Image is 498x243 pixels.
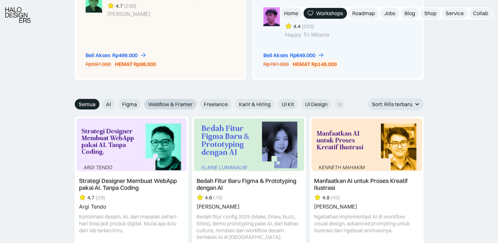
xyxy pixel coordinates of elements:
div: Shop [424,10,436,17]
div: [PERSON_NAME] [107,11,198,17]
form: Email Form [75,99,348,110]
div: 4.7 [116,2,123,9]
a: Beli AksesRp499.000 [86,52,146,59]
span: Webflow & Framer [148,101,193,108]
a: Jobs [380,8,399,19]
span: UX Design [339,101,363,108]
div: HEMAT Rp98.000 [115,61,156,67]
a: Service [442,8,468,19]
span: Freelance [204,101,228,108]
div: Collab [473,10,488,17]
div: (239) [124,2,136,9]
span: Figma [122,101,137,108]
span: UI Kit [282,101,294,108]
div: Beli Akses [86,52,110,59]
div: Membuat UI Micro Interaction untuk Dribbble Post [285,7,377,21]
div: Blog [405,10,415,17]
div: Rp797.000 [263,61,289,67]
div: Rp499.000 [112,52,138,59]
span: Karir & Hiring [239,101,271,108]
div: (225) [302,23,314,30]
div: Happy Tri Miliarta [285,32,377,38]
div: Roadmap [352,10,375,17]
div: Workshops [316,10,343,17]
div: Beli Akses [263,52,288,59]
a: Shop [420,8,440,19]
div: Rp649.000 [290,52,315,59]
div: Sort: Rilis terbaru [372,101,412,108]
a: Roadmap [348,8,379,19]
div: Sort: Rilis terbaru [368,98,424,110]
div: 4.4 [293,23,301,30]
a: Collab [469,8,492,19]
div: HEMAT Rp148.000 [293,61,337,67]
a: Workshops [303,8,347,19]
div: Jobs [384,10,395,17]
span: Semua [79,101,95,108]
span: AI [106,101,111,108]
a: Blog [401,8,419,19]
a: Beli AksesRp649.000 [263,52,324,59]
a: Home [280,8,302,19]
div: Service [446,10,464,17]
a: Membuat UI Micro Interaction untuk Dribbble Post4.4(225)Happy Tri Miliarta [263,7,377,38]
span: UI Design [305,101,328,108]
div: Home [284,10,298,17]
div: Rp597.000 [86,61,111,67]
